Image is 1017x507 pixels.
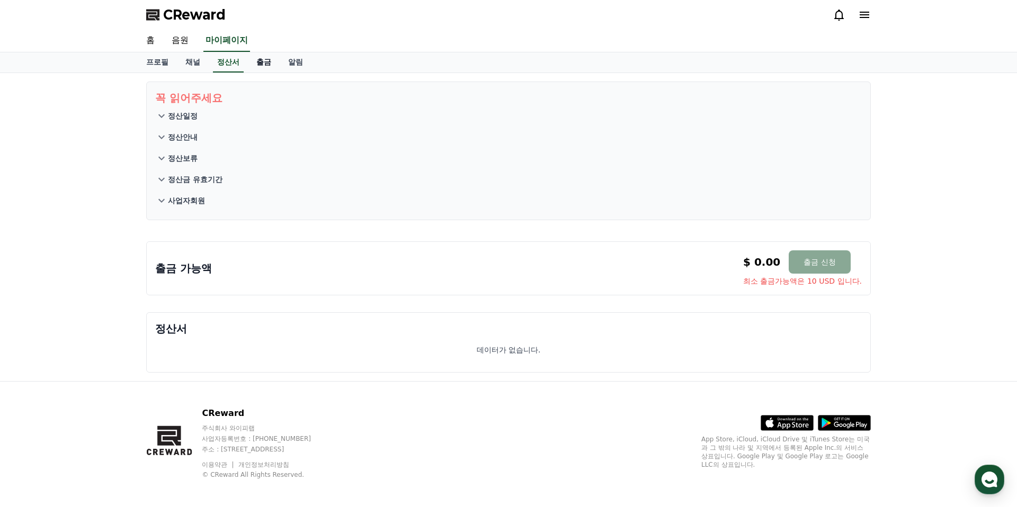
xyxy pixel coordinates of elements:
[280,52,311,73] a: 알림
[789,250,850,274] button: 출금 신청
[202,407,331,420] p: CReward
[97,352,110,360] span: 대화
[164,351,176,360] span: 설정
[203,30,250,52] a: 마이페이지
[248,52,280,73] a: 출금
[155,90,862,105] p: 꼭 읽어주세요
[168,111,198,121] p: 정산일정
[163,30,197,52] a: 음원
[146,6,226,23] a: CReward
[155,105,862,126] button: 정산일정
[33,351,40,360] span: 홈
[168,132,198,142] p: 정산안내
[202,434,331,443] p: 사업자등록번호 : [PHONE_NUMBER]
[70,336,137,362] a: 대화
[168,153,198,164] p: 정산보류
[155,169,862,190] button: 정산금 유효기간
[168,174,222,185] p: 정산금 유효기간
[155,261,212,276] p: 출금 가능액
[202,461,235,468] a: 이용약관
[213,52,244,73] a: 정산서
[155,190,862,211] button: 사업자회원
[202,445,331,454] p: 주소 : [STREET_ADDRESS]
[743,276,862,286] span: 최소 출금가능액은 10 USD 입니다.
[202,470,331,479] p: © CReward All Rights Reserved.
[138,52,177,73] a: 프로필
[701,435,871,469] p: App Store, iCloud, iCloud Drive 및 iTunes Store는 미국과 그 밖의 나라 및 지역에서 등록된 Apple Inc.의 서비스 상표입니다. Goo...
[238,461,289,468] a: 개인정보처리방침
[137,336,203,362] a: 설정
[138,30,163,52] a: 홈
[168,195,205,206] p: 사업자회원
[155,321,862,336] p: 정산서
[155,126,862,148] button: 정산안내
[477,345,541,355] p: 데이터가 없습니다.
[163,6,226,23] span: CReward
[177,52,209,73] a: 채널
[202,424,331,432] p: 주식회사 와이피랩
[155,148,862,169] button: 정산보류
[3,336,70,362] a: 홈
[743,255,780,269] p: $ 0.00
